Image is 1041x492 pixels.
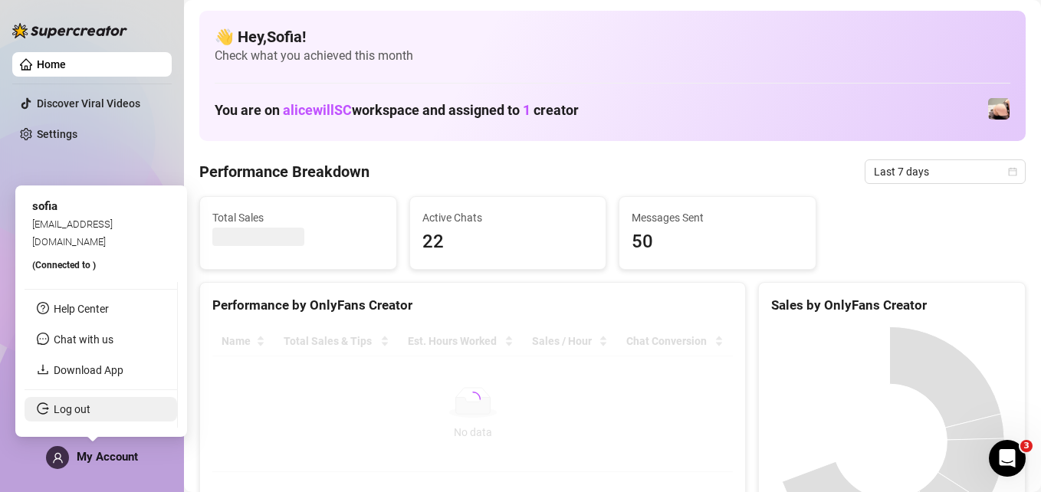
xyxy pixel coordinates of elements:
span: (Connected to ) [32,260,96,271]
span: user [52,452,64,464]
img: Alice [988,98,1010,120]
span: sofia [32,199,57,213]
h4: Performance Breakdown [199,161,369,182]
span: 3 [1020,440,1033,452]
span: Chat with us [54,333,113,346]
iframe: Intercom live chat [989,440,1026,477]
a: Settings [37,128,77,140]
div: Performance by OnlyFans Creator [212,295,733,316]
span: Total Sales [212,209,384,226]
a: Discover Viral Videos [37,97,140,110]
span: Last 7 days [874,160,1016,183]
span: 50 [632,228,803,257]
a: Help Center [54,303,109,315]
a: Download App [54,364,123,376]
h4: 👋 Hey, Sofia ! [215,26,1010,48]
span: 22 [422,228,594,257]
div: Sales by OnlyFans Creator [771,295,1013,316]
span: loading [464,390,482,408]
span: Active Chats [422,209,594,226]
span: 1 [523,102,530,118]
h1: You are on workspace and assigned to creator [215,102,579,119]
li: Log out [25,397,177,421]
a: Log out [54,403,90,415]
img: logo-BBDzfeDw.svg [12,23,127,38]
span: message [37,333,49,345]
span: alicewillSC [283,102,352,118]
span: calendar [1008,167,1017,176]
span: [EMAIL_ADDRESS][DOMAIN_NAME] [32,218,113,247]
span: Messages Sent [632,209,803,226]
span: My Account [77,450,138,464]
a: Home [37,58,66,71]
span: Check what you achieved this month [215,48,1010,64]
